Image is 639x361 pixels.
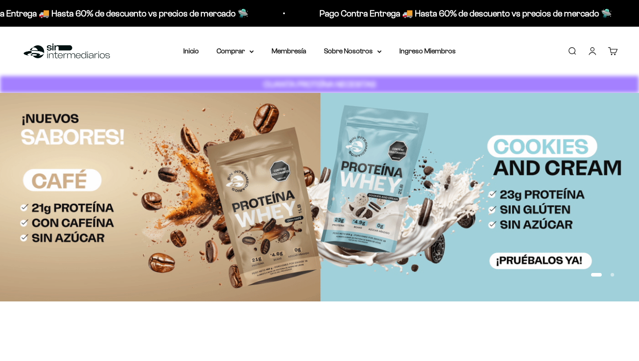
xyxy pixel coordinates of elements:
[318,6,611,20] p: Pago Contra Entrega 🚚 Hasta 60% de descuento vs precios de mercado 🛸
[264,80,376,89] strong: CUANTA PROTEÍNA NECESITAS
[399,47,456,55] a: Ingreso Miembros
[183,47,199,55] a: Inicio
[217,45,254,57] summary: Comprar
[272,47,306,55] a: Membresía
[324,45,382,57] summary: Sobre Nosotros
